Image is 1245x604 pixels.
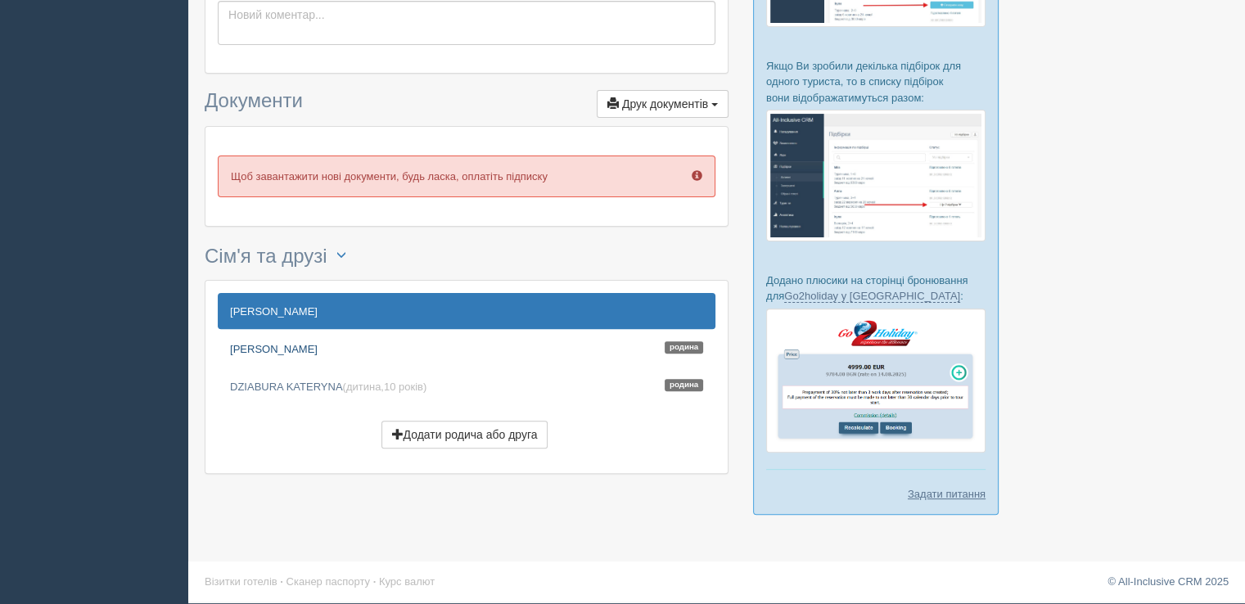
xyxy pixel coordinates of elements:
a: [PERSON_NAME] [218,293,715,329]
span: Друк документів [622,97,708,110]
a: Задати питання [908,486,986,502]
span: Родина [665,379,703,391]
a: © All-Inclusive CRM 2025 [1107,575,1229,588]
h3: Сім'я та друзі [205,243,729,272]
span: Родина [665,341,703,354]
p: Додано плюсики на сторінці бронювання для : [766,273,986,304]
a: Курс валют [379,575,435,588]
span: (дитина, ) [343,381,427,393]
img: go2holiday-proposal-for-travel-agency.png [766,309,986,453]
span: 10 років [384,381,423,393]
span: · [280,575,283,588]
p: Щоб завантажити нові документи, будь ласка, оплатіть підписку [218,156,715,197]
a: Go2holiday у [GEOGRAPHIC_DATA] [784,290,960,303]
span: · [373,575,377,588]
button: Додати родича або друга [381,421,548,448]
img: %D0%BF%D1%96%D0%B4%D0%B1%D1%96%D1%80%D0%BA%D0%B8-%D0%B3%D1%80%D1%83%D0%BF%D0%B0-%D1%81%D1%80%D0%B... [766,110,986,241]
a: Візитки готелів [205,575,277,588]
a: Сканер паспорту [286,575,370,588]
h3: Документи [205,90,729,118]
button: Друк документів [597,90,729,118]
a: DZIABURA KATERYNA(дитина,10 років) Родина [218,368,715,404]
a: [PERSON_NAME]Родина [218,331,715,367]
p: Якщо Ви зробили декілька підбірок для одного туриста, то в списку підбірок вони відображатимуться... [766,58,986,105]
